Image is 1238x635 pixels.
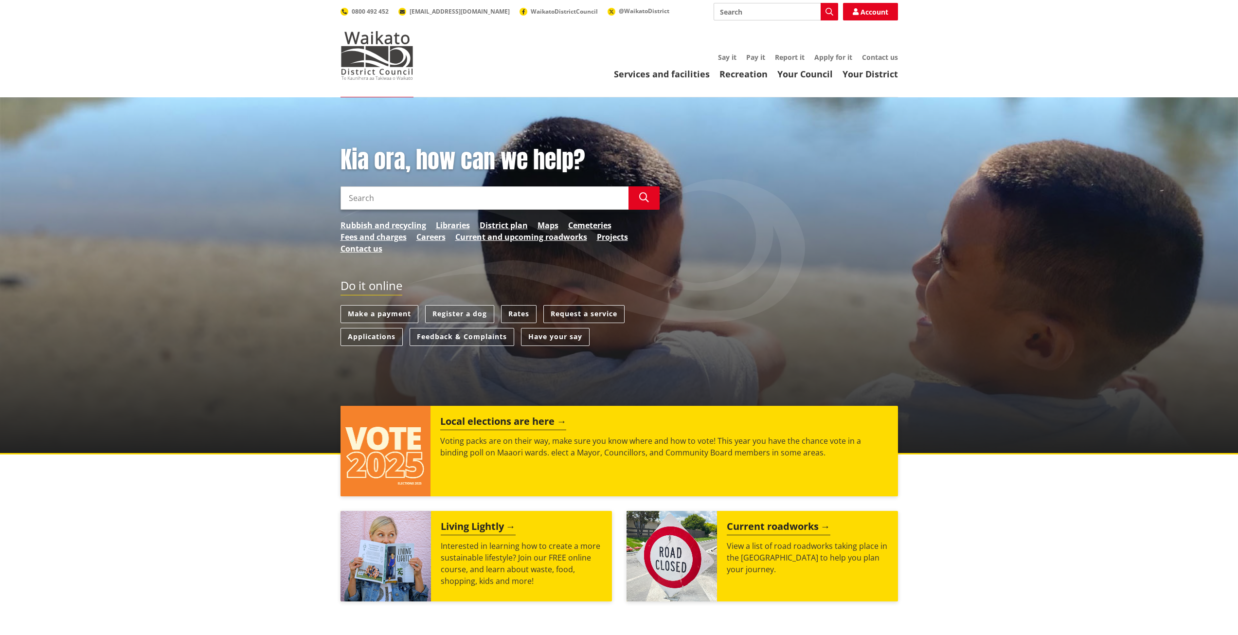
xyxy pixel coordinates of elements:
p: Interested in learning how to create a more sustainable lifestyle? Join our FREE online course, a... [441,540,602,587]
a: Contact us [341,243,382,254]
h2: Living Lightly [441,521,516,535]
a: 0800 492 452 [341,7,389,16]
a: Contact us [862,53,898,62]
p: Voting packs are on their way, make sure you know where and how to vote! This year you have the c... [440,435,888,458]
h2: Local elections are here [440,416,566,430]
a: Local elections are here Voting packs are on their way, make sure you know where and how to vote!... [341,406,898,496]
a: Report it [775,53,805,62]
a: Apply for it [814,53,852,62]
a: Services and facilities [614,68,710,80]
a: Your Council [777,68,833,80]
a: Rates [501,305,537,323]
h2: Current roadworks [727,521,830,535]
h1: Kia ora, how can we help? [341,146,660,174]
a: Your District [843,68,898,80]
a: Cemeteries [568,219,611,231]
a: Libraries [436,219,470,231]
p: View a list of road roadworks taking place in the [GEOGRAPHIC_DATA] to help you plan your journey. [727,540,888,575]
a: Applications [341,328,403,346]
a: Have your say [521,328,590,346]
a: Current and upcoming roadworks [455,231,587,243]
a: Living Lightly Interested in learning how to create a more sustainable lifestyle? Join our FREE o... [341,511,612,601]
a: [EMAIL_ADDRESS][DOMAIN_NAME] [398,7,510,16]
h2: Do it online [341,279,402,296]
img: Road closed sign [627,511,717,601]
span: @WaikatoDistrict [619,7,669,15]
span: 0800 492 452 [352,7,389,16]
img: Vote 2025 [341,406,431,496]
input: Search input [714,3,838,20]
a: Careers [416,231,446,243]
a: Make a payment [341,305,418,323]
img: Mainstream Green Workshop Series [341,511,431,601]
a: Request a service [543,305,625,323]
a: Say it [718,53,736,62]
a: Recreation [719,68,768,80]
a: Feedback & Complaints [410,328,514,346]
a: Register a dog [425,305,494,323]
a: Maps [538,219,558,231]
a: Current roadworks View a list of road roadworks taking place in the [GEOGRAPHIC_DATA] to help you... [627,511,898,601]
input: Search input [341,186,628,210]
a: Projects [597,231,628,243]
a: Pay it [746,53,765,62]
img: Waikato District Council - Te Kaunihera aa Takiwaa o Waikato [341,31,413,80]
span: WaikatoDistrictCouncil [531,7,598,16]
a: District plan [480,219,528,231]
span: [EMAIL_ADDRESS][DOMAIN_NAME] [410,7,510,16]
a: Rubbish and recycling [341,219,426,231]
a: Fees and charges [341,231,407,243]
a: Account [843,3,898,20]
a: @WaikatoDistrict [608,7,669,15]
a: WaikatoDistrictCouncil [520,7,598,16]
